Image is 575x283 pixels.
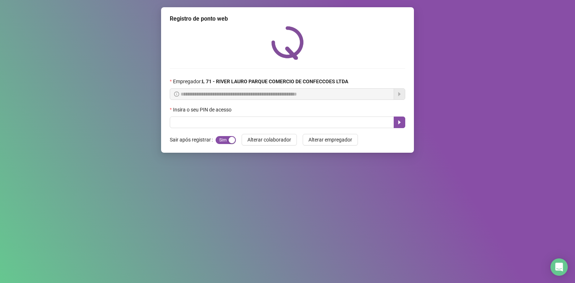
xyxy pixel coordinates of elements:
[170,14,405,23] div: Registro de ponto web
[170,134,216,145] label: Sair após registrar
[397,119,402,125] span: caret-right
[173,77,348,85] span: Empregador :
[174,92,179,97] span: info-circle
[247,136,291,144] span: Alterar colaborador
[303,134,358,145] button: Alterar empregador
[202,79,348,84] strong: L 71 - RIVER LAURO PARQUE COMERCIO DE CONFECCOES LTDA
[550,258,568,276] div: Open Intercom Messenger
[271,26,304,60] img: QRPoint
[170,106,236,114] label: Insira o seu PIN de acesso
[242,134,297,145] button: Alterar colaborador
[308,136,352,144] span: Alterar empregador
